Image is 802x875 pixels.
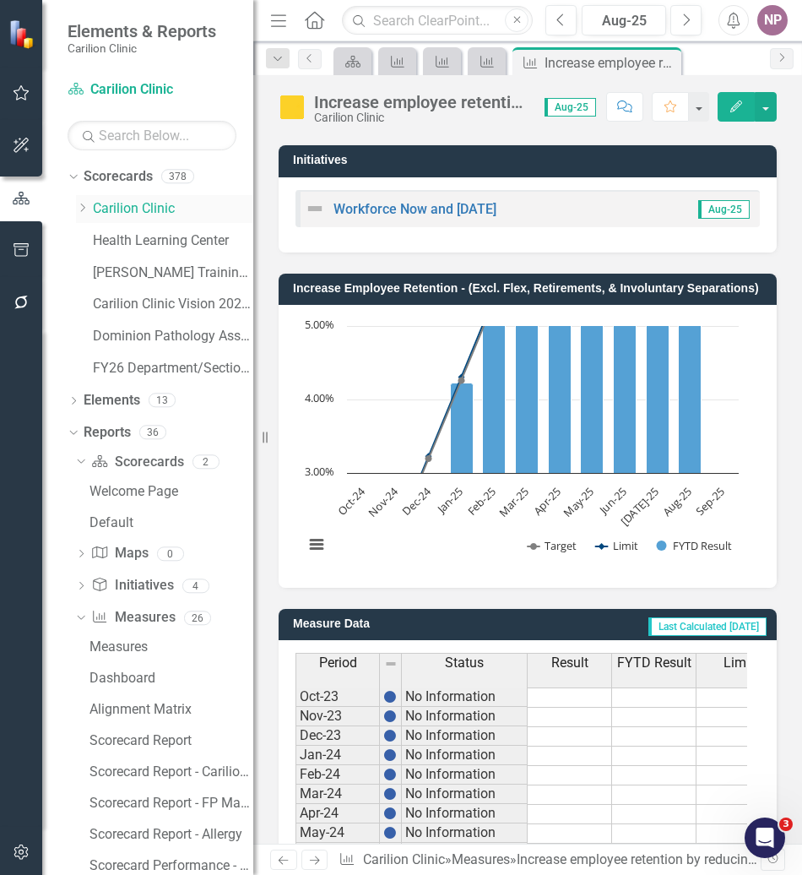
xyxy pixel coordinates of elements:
text: 5.00% [305,317,334,332]
a: Workforce Now and [DATE] [333,201,496,217]
text: Aug-25 [659,484,695,519]
div: Default [89,515,253,530]
text: May-25 [561,484,597,520]
a: Carilion Clinic [93,199,253,219]
td: Dec-23 [295,726,380,746]
a: Measures [91,608,175,628]
text: Feb-25 [464,484,499,519]
input: Search ClearPoint... [342,6,533,35]
input: Search Below... [68,121,236,150]
td: No Information [402,746,528,765]
a: Scorecard Report - Allergy [85,821,253,848]
a: Maps [91,544,148,563]
path: Jan-25, 4.26. Target. [458,377,465,383]
div: Welcome Page [89,484,253,499]
span: Elements & Reports [68,21,216,41]
button: Aug-25 [582,5,666,35]
a: FY26 Department/Section Example Scorecard [93,359,253,378]
div: Aug-25 [588,11,660,31]
a: Scorecards [84,167,153,187]
a: Scorecard Report [85,727,253,754]
td: No Information [402,823,528,843]
text: Dec-24 [398,483,434,519]
div: Increase employee retention by reducing the percentage of employees voluntarily leaving Carilion ... [314,93,528,111]
td: Jun-24 [295,843,380,862]
img: ClearPoint Strategy [8,19,39,49]
div: » » [339,851,760,870]
div: Scorecard Report - Carilion Clinic [89,764,253,780]
div: Scorecard Report - FP Managers [89,796,253,811]
a: Dashboard [85,665,253,692]
td: Feb-24 [295,765,380,785]
a: [PERSON_NAME] Training Scorecard 8/23 [93,264,253,283]
div: Dashboard [89,671,253,686]
text: Sep-25 [692,484,727,519]
div: 378 [161,170,194,184]
div: Scorecard Report [89,733,253,748]
a: Initiatives [91,576,173,595]
img: BgCOk07PiH71IgAAAABJRU5ErkJggg== [383,729,397,742]
td: Mar-24 [295,785,380,804]
span: Aug-25 [698,200,750,219]
span: Result [551,655,588,671]
a: Scorecard Report - Carilion Clinic [85,758,253,785]
div: Scorecard Report - Allergy [89,827,253,842]
span: Status [445,655,484,671]
img: 8DAGhfEEPCf229AAAAAElFTkSuQmCC [384,657,398,671]
a: Dominion Pathology Associates [93,327,253,346]
div: Alignment Matrix [89,702,253,717]
td: No Information [402,687,528,707]
span: Limit [723,655,754,671]
span: Period [319,655,357,671]
img: BgCOk07PiH71IgAAAABJRU5ErkJggg== [383,709,397,723]
img: Caution [279,94,306,121]
text: Mar-25 [496,484,531,519]
path: Dec-24, 3.195. Target. [425,455,432,462]
button: Show FYTD Result [657,538,733,553]
img: Not Defined [305,198,325,219]
span: Last Calculated [DATE] [648,617,767,636]
div: 36 [139,425,166,439]
a: Carilion Clinic [68,80,236,100]
img: BgCOk07PiH71IgAAAABJRU5ErkJggg== [383,748,397,762]
path: Feb-25, 5.15. FYTD Result. [483,314,506,473]
td: Oct-23 [295,687,380,707]
a: Alignment Matrix [85,696,253,723]
a: Default [85,508,253,535]
text: [DATE]-25 [617,484,662,529]
text: Oct-24 [334,483,369,518]
h3: Initiatives [293,154,768,166]
h3: Increase Employee Retention - (Excl. Flex, Retirements, & Involuntary Separations) [293,282,768,295]
a: Carilion Clinic Vision 2025 (Full Version) [93,295,253,314]
text: Nov-24 [365,483,401,519]
td: Apr-24 [295,804,380,823]
td: Jan-24 [295,746,380,765]
td: No Information [402,785,528,804]
a: Scorecard Report - FP Managers [85,790,253,817]
div: 0 [157,546,184,561]
img: BgCOk07PiH71IgAAAABJRU5ErkJggg== [383,690,397,704]
small: Carilion Clinic [68,41,216,55]
div: 4 [182,579,209,593]
a: Measures [452,851,510,867]
span: 3 [779,818,793,831]
td: May-24 [295,823,380,843]
a: Welcome Page [85,477,253,504]
img: BgCOk07PiH71IgAAAABJRU5ErkJggg== [383,768,397,781]
span: Aug-25 [545,98,596,117]
path: Jan-25, 4.22. FYTD Result. [451,383,474,473]
td: No Information [402,707,528,726]
button: Show Limit [596,538,638,553]
a: Scorecards [91,453,183,472]
button: NP [757,5,788,35]
div: Chart. Highcharts interactive chart. [295,318,760,571]
div: 13 [149,394,176,408]
span: FYTD Result [617,655,691,671]
text: Jan-25 [432,484,466,518]
div: Increase employee retention by reducing the percentage of employees voluntarily leaving Carilion ... [545,52,677,73]
a: Elements [84,391,140,410]
img: BgCOk07PiH71IgAAAABJRU5ErkJggg== [383,787,397,801]
div: Scorecard Performance - ALL Training Module [89,858,253,873]
svg: Interactive chart [295,318,747,571]
td: No Information [402,804,528,823]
